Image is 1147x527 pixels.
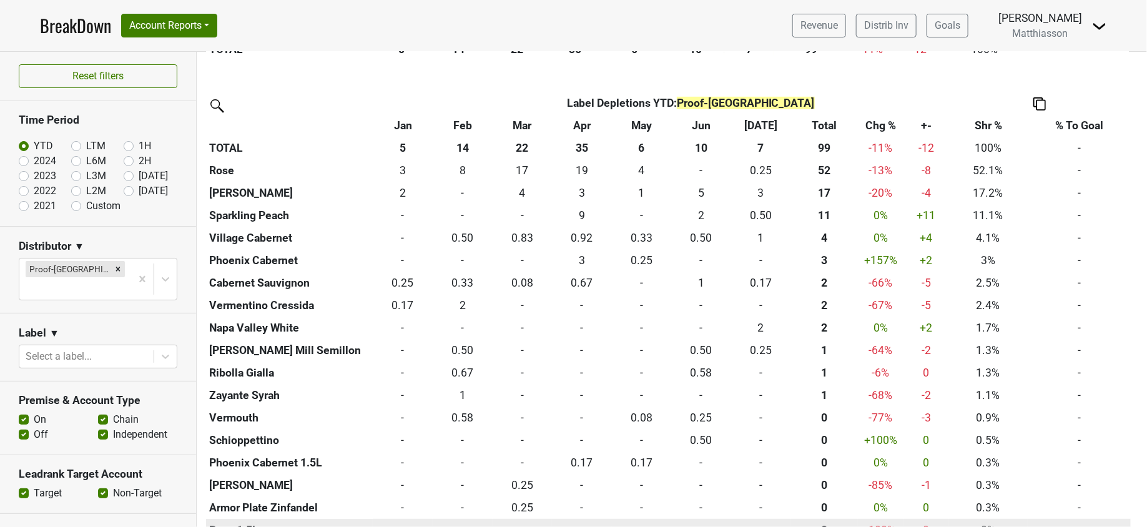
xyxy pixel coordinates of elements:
[612,114,672,137] th: May: activate to sort column ascending
[206,159,373,182] th: Rose
[436,275,490,291] div: 0.33
[614,320,668,336] div: -
[614,342,668,358] div: -
[731,249,791,272] td: 0
[907,162,945,179] div: -8
[34,486,62,501] label: Target
[552,227,612,249] td: 0.917
[495,365,549,381] div: -
[433,362,493,384] td: 0.666
[794,252,855,268] div: 3
[206,182,373,204] th: [PERSON_NAME]
[436,320,490,336] div: -
[612,137,672,159] th: 6
[949,294,1028,317] td: 2.4%
[790,339,857,362] th: 1.250
[206,137,373,159] th: TOTAL
[790,137,857,159] th: 99
[493,317,553,339] td: 0
[376,297,430,313] div: 0.17
[436,297,490,313] div: 2
[856,14,917,37] a: Distrib Inv
[433,249,493,272] td: 0
[86,139,106,154] label: LTM
[858,182,904,204] td: -20 %
[1013,27,1068,39] span: Matthiasson
[552,182,612,204] td: 3
[671,159,731,182] td: 0
[907,387,945,403] div: -2
[949,114,1028,137] th: Shr %: activate to sort column ascending
[904,137,949,159] td: -12
[1028,384,1131,406] td: -
[927,14,968,37] a: Goals
[436,342,490,358] div: 0.50
[493,114,553,137] th: Mar: activate to sort column ascending
[495,275,549,291] div: 0.08
[373,272,433,294] td: 0.25
[433,384,493,406] td: 1.083
[674,207,728,224] div: 2
[433,114,493,137] th: Feb: activate to sort column ascending
[671,137,731,159] th: 10
[433,339,493,362] td: 0.5
[949,249,1028,272] td: 3%
[206,227,373,249] th: Village Cabernet
[674,185,728,201] div: 5
[612,272,672,294] td: 0
[907,230,945,246] div: +4
[677,97,815,109] span: Proof-[GEOGRAPHIC_DATA]
[1028,294,1131,317] td: -
[34,169,56,184] label: 2023
[671,227,731,249] td: 0.5
[436,185,490,201] div: -
[614,207,668,224] div: -
[858,249,904,272] td: +157 %
[907,185,945,201] div: -4
[555,365,609,381] div: -
[731,137,791,159] th: 7
[734,275,788,291] div: 0.17
[731,362,791,384] td: 0
[731,272,791,294] td: 0.167
[19,114,177,127] h3: Time Period
[34,184,56,199] label: 2022
[493,137,553,159] th: 22
[674,387,728,403] div: -
[206,114,373,137] th: &nbsp;: activate to sort column ascending
[495,252,549,268] div: -
[433,204,493,227] td: 0
[734,297,788,313] div: -
[552,159,612,182] td: 19
[433,182,493,204] td: 0
[555,320,609,336] div: -
[376,230,430,246] div: -
[1028,159,1131,182] td: -
[376,252,430,268] div: -
[794,387,855,403] div: 1
[373,204,433,227] td: 0
[376,185,430,201] div: 2
[614,230,668,246] div: 0.33
[552,204,612,227] td: 8.834
[671,317,731,339] td: 0
[859,43,883,56] span: -11%
[794,230,855,246] div: 4
[493,272,553,294] td: 0.083
[74,239,84,254] span: ▼
[86,199,121,214] label: Custom
[552,339,612,362] td: 0
[612,249,672,272] td: 0.25
[858,317,904,339] td: 0 %
[34,154,56,169] label: 2024
[1028,182,1131,204] td: -
[26,261,111,277] div: Proof-[GEOGRAPHIC_DATA]
[495,162,549,179] div: 17
[19,327,46,340] h3: Label
[373,317,433,339] td: 0
[790,159,857,182] th: 51.583
[734,162,788,179] div: 0.25
[612,227,672,249] td: 0.334
[493,362,553,384] td: 0
[49,326,59,341] span: ▼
